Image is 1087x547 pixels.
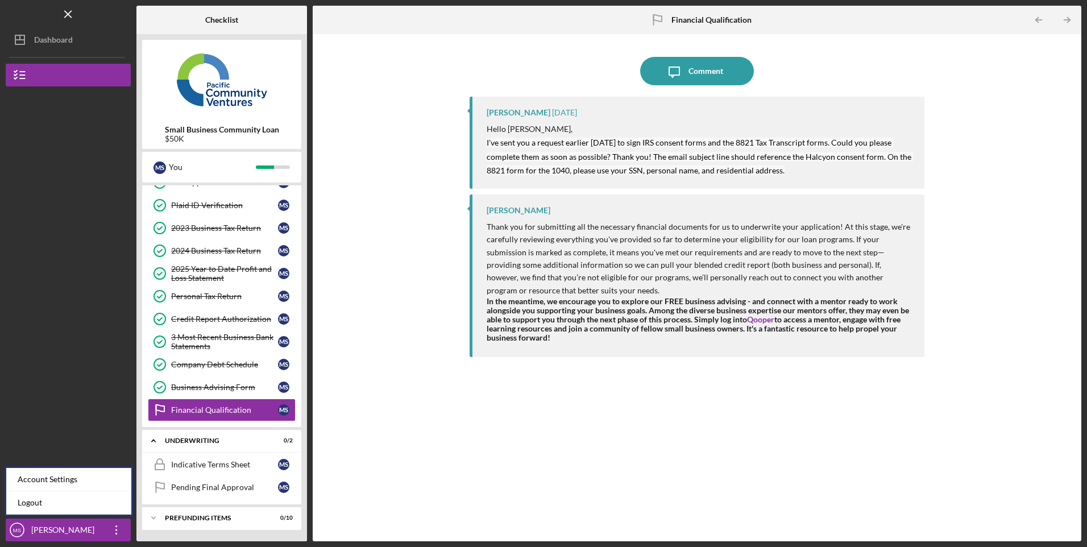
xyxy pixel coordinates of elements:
[171,460,278,469] div: Indicative Terms Sheet
[278,200,289,211] div: M S
[153,161,166,174] div: M S
[171,333,278,351] div: 3 Most Recent Business Bank Statements
[688,57,723,85] div: Comment
[171,201,278,210] div: Plaid ID Verification
[148,194,296,217] a: Plaid ID VerificationMS
[205,15,238,24] b: Checklist
[148,308,296,330] a: Credit Report AuthorizationMS
[278,336,289,347] div: M S
[165,125,279,134] b: Small Business Community Loan
[278,404,289,416] div: M S
[142,45,301,114] img: Product logo
[278,482,289,493] div: M S
[671,15,752,24] b: Financial Qualification
[171,246,278,255] div: 2024 Business Tax Return
[165,515,264,521] div: Prefunding Items
[487,123,912,135] p: Hello [PERSON_NAME],
[148,239,296,262] a: 2024 Business Tax ReturnMS
[6,519,131,541] button: MS[PERSON_NAME]
[552,108,577,117] time: 2025-07-23 23:41
[278,382,289,393] div: M S
[6,468,131,491] div: Account Settings
[278,291,289,302] div: M S
[148,285,296,308] a: Personal Tax ReturnMS
[148,217,296,239] a: 2023 Business Tax ReturnMS
[171,383,278,392] div: Business Advising Form
[278,245,289,256] div: M S
[28,519,102,544] div: [PERSON_NAME]
[169,158,256,177] div: You
[640,57,754,85] button: Comment
[6,28,131,51] button: Dashboard
[487,108,550,117] div: [PERSON_NAME]
[171,360,278,369] div: Company Debt Schedule
[165,134,279,143] div: $50K
[278,459,289,470] div: M S
[487,296,909,342] strong: In the meantime, we encourage you to explore our FREE business advising - and connect with a ment...
[13,527,21,533] text: MS
[171,483,278,492] div: Pending Final Approval
[747,314,774,324] a: Qooper
[171,292,278,301] div: Personal Tax Return
[171,264,278,283] div: 2025 Year to Date Profit and Loss Statement
[6,491,131,515] a: Logout
[165,437,264,444] div: Underwriting
[171,223,278,233] div: 2023 Business Tax Return
[272,515,293,521] div: 0 / 10
[278,359,289,370] div: M S
[487,221,912,297] p: Thank you for submitting all the necessary financial documents for us to underwrite your applicat...
[487,138,913,175] mark: I've sent you a request earlier [DATE] to sign IRS consent forms and the 8821 Tax Transcript form...
[148,330,296,353] a: 3 Most Recent Business Bank StatementsMS
[34,28,73,54] div: Dashboard
[487,206,550,215] div: [PERSON_NAME]
[148,453,296,476] a: Indicative Terms SheetMS
[278,268,289,279] div: M S
[171,314,278,324] div: Credit Report Authorization
[278,222,289,234] div: M S
[148,353,296,376] a: Company Debt ScheduleMS
[148,376,296,399] a: Business Advising FormMS
[171,405,278,415] div: Financial Qualification
[148,399,296,421] a: Financial QualificationMS
[148,476,296,499] a: Pending Final ApprovalMS
[272,437,293,444] div: 0 / 2
[278,313,289,325] div: M S
[148,262,296,285] a: 2025 Year to Date Profit and Loss StatementMS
